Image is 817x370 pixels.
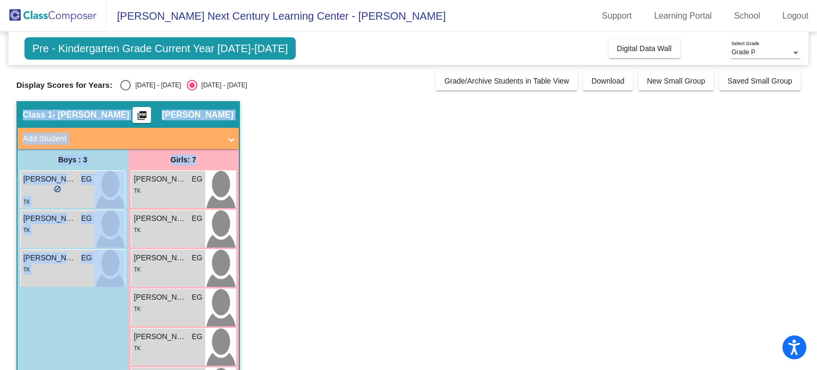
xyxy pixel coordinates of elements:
[53,110,129,120] span: - [PERSON_NAME]
[134,188,141,194] span: TK
[23,252,77,264] span: [PERSON_NAME]
[106,7,446,24] span: [PERSON_NAME] Next Century Learning Center - [PERSON_NAME]
[191,292,202,303] span: EG
[134,213,187,224] span: [PERSON_NAME]
[23,227,30,233] span: TK
[54,185,61,193] span: do_not_disturb_alt
[591,77,624,85] span: Download
[134,252,187,264] span: [PERSON_NAME]
[617,44,672,53] span: Digital Data Wall
[81,174,91,185] span: EG
[18,128,239,149] mat-expansion-panel-header: Add Student
[23,174,77,185] span: [PERSON_NAME]
[23,110,53,120] span: Class 1
[134,267,141,273] span: TK
[608,39,680,58] button: Digital Data Wall
[134,174,187,185] span: [PERSON_NAME]
[16,80,113,90] span: Display Scores for Years:
[191,213,202,224] span: EG
[638,71,714,91] button: New Small Group
[132,107,151,123] button: Print Students Details
[18,149,128,170] div: Boys : 3
[719,71,801,91] button: Saved Small Group
[136,110,148,125] mat-icon: picture_as_pdf
[444,77,569,85] span: Grade/Archive Students in Table View
[191,331,202,342] span: EG
[646,7,721,24] a: Learning Portal
[23,213,77,224] span: [PERSON_NAME]
[131,80,181,90] div: [DATE] - [DATE]
[128,149,239,170] div: Girls: 7
[191,252,202,264] span: EG
[134,346,141,351] span: TK
[23,267,30,273] span: TK
[134,306,141,312] span: TK
[134,292,187,303] span: [PERSON_NAME]
[583,71,633,91] button: Download
[191,174,202,185] span: EG
[436,71,578,91] button: Grade/Archive Students in Table View
[24,37,296,60] span: Pre - Kindergarten Grade Current Year [DATE]-[DATE]
[594,7,640,24] a: Support
[23,133,221,145] mat-panel-title: Add Student
[134,227,141,233] span: TK
[162,110,233,120] span: [PERSON_NAME]
[197,80,247,90] div: [DATE] - [DATE]
[134,331,187,342] span: [PERSON_NAME]
[23,199,30,205] span: TK
[81,252,91,264] span: EG
[120,80,247,91] mat-radio-group: Select an option
[726,7,769,24] a: School
[774,7,817,24] a: Logout
[81,213,91,224] span: EG
[728,77,792,85] span: Saved Small Group
[647,77,705,85] span: New Small Group
[731,48,755,56] span: Grade P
